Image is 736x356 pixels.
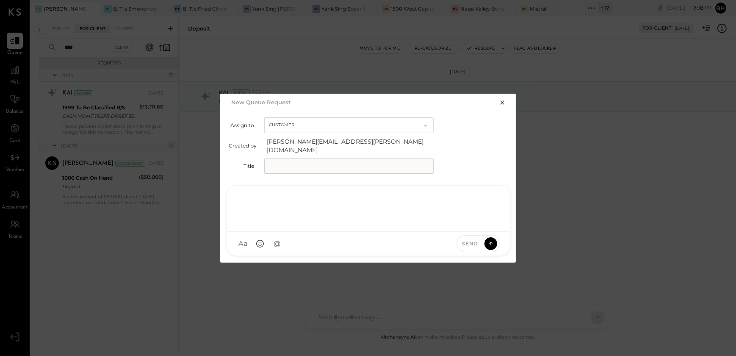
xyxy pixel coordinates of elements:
[264,117,434,133] button: Customer
[274,239,281,248] span: @
[231,99,291,106] h2: New Queue Request
[235,236,251,251] button: Aa
[269,236,285,251] button: @
[267,137,436,154] span: [PERSON_NAME][EMAIL_ADDRESS][PERSON_NAME][DOMAIN_NAME]
[229,122,254,128] label: Assign to
[229,142,257,149] label: Created by
[243,239,248,248] span: a
[229,163,254,169] label: Title
[462,240,478,247] span: Send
